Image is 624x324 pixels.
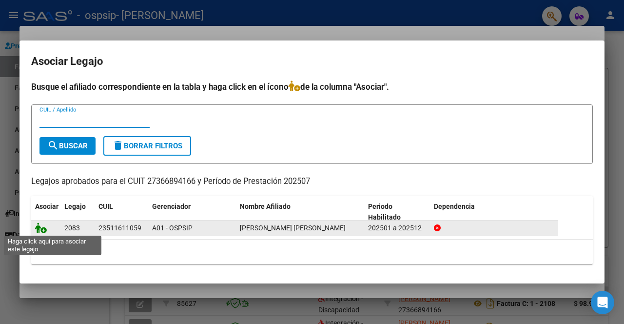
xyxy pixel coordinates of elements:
[98,223,141,234] div: 23511611059
[240,224,346,232] span: FERNANDEZ PABLO JAVIER
[112,140,124,151] mat-icon: delete
[152,202,191,210] span: Gerenciador
[98,202,113,210] span: CUIL
[95,196,148,228] datatable-header-cell: CUIL
[31,240,593,264] div: 1 registros
[591,291,614,314] div: Open Intercom Messenger
[236,196,364,228] datatable-header-cell: Nombre Afiliado
[35,202,58,210] span: Asociar
[368,202,401,222] span: Periodo Habilitado
[148,196,236,228] datatable-header-cell: Gerenciador
[60,196,95,228] datatable-header-cell: Legajo
[430,196,558,228] datatable-header-cell: Dependencia
[31,52,593,71] h2: Asociar Legajo
[39,137,96,155] button: Buscar
[103,136,191,156] button: Borrar Filtros
[152,224,193,232] span: A01 - OSPSIP
[64,202,86,210] span: Legajo
[47,140,59,151] mat-icon: search
[112,142,182,150] span: Borrar Filtros
[364,196,430,228] datatable-header-cell: Periodo Habilitado
[240,202,291,210] span: Nombre Afiliado
[47,142,88,150] span: Buscar
[31,81,593,93] h4: Busque el afiliado correspondiente en la tabla y haga click en el ícono de la columna "Asociar".
[31,176,593,188] p: Legajos aprobados para el CUIT 27366894166 y Período de Prestación 202507
[368,223,426,234] div: 202501 a 202512
[64,224,80,232] span: 2083
[31,196,60,228] datatable-header-cell: Asociar
[434,202,475,210] span: Dependencia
